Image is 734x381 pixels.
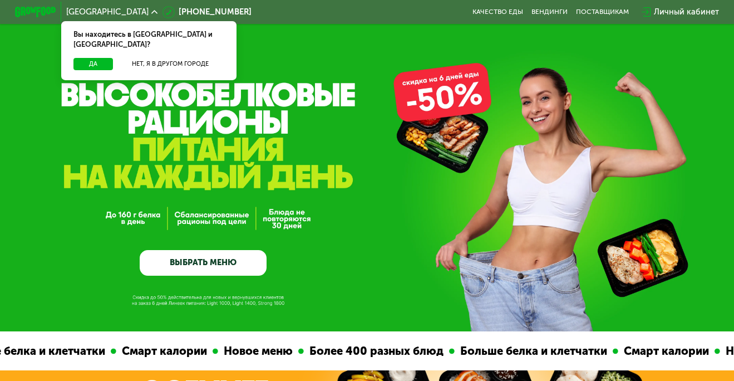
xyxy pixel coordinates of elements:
div: Вы находитесь в [GEOGRAPHIC_DATA] и [GEOGRAPHIC_DATA]? [61,21,237,58]
div: Смарт калории [114,343,210,360]
div: Смарт калории [616,343,712,360]
button: Да [73,58,113,70]
a: ВЫБРАТЬ МЕНЮ [140,250,267,276]
div: Новое меню [216,343,296,360]
span: [GEOGRAPHIC_DATA] [66,8,149,16]
div: Больше белка и клетчатки [452,343,610,360]
div: Личный кабинет [654,6,719,18]
button: Нет, я в другом городе [117,58,224,70]
div: Более 400 разных блюд [302,343,447,360]
div: поставщикам [576,8,629,16]
a: Вендинги [531,8,568,16]
a: [PHONE_NUMBER] [162,6,252,18]
a: Качество еды [472,8,523,16]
